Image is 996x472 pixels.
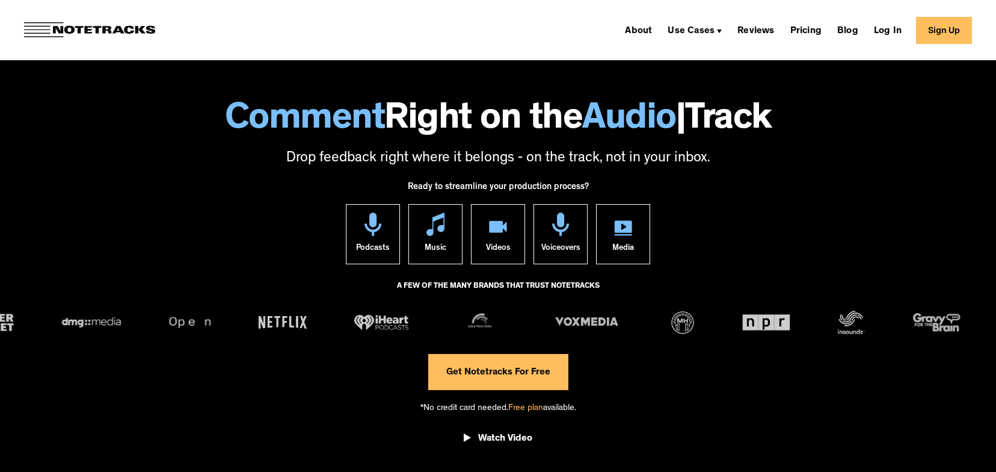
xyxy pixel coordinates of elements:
[12,149,984,169] p: Drop feedback right where it belongs - on the track, not in your inbox.
[464,424,532,458] a: open lightbox
[508,404,543,413] span: Free plan
[541,236,580,264] div: Voiceovers
[346,204,400,264] a: Podcasts
[869,20,906,40] a: Log In
[471,204,525,264] a: Videos
[486,236,511,264] div: Videos
[408,204,463,264] a: Music
[668,26,715,36] div: Use Cases
[832,20,863,40] a: Blog
[620,20,657,40] a: About
[420,390,576,424] div: *No credit card needed. available.
[612,236,634,264] div: Media
[596,204,650,264] a: Media
[676,102,686,140] span: |
[356,236,390,264] div: Podcasts
[533,204,588,264] a: Voiceovers
[582,102,676,140] span: Audio
[428,354,568,390] a: Get Notetracks For Free
[785,20,826,40] a: Pricing
[408,175,589,204] div: Ready to streamline your production process?
[733,20,779,40] a: Reviews
[425,236,446,264] div: Music
[225,102,385,140] span: Comment
[12,102,984,140] h1: Right on the Track
[663,20,727,40] div: Use Cases
[397,276,600,309] div: A FEW OF THE MANY BRANDS THAT TRUST NOTETRACKS
[916,17,972,44] a: Sign Up
[478,433,532,445] div: Watch Video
